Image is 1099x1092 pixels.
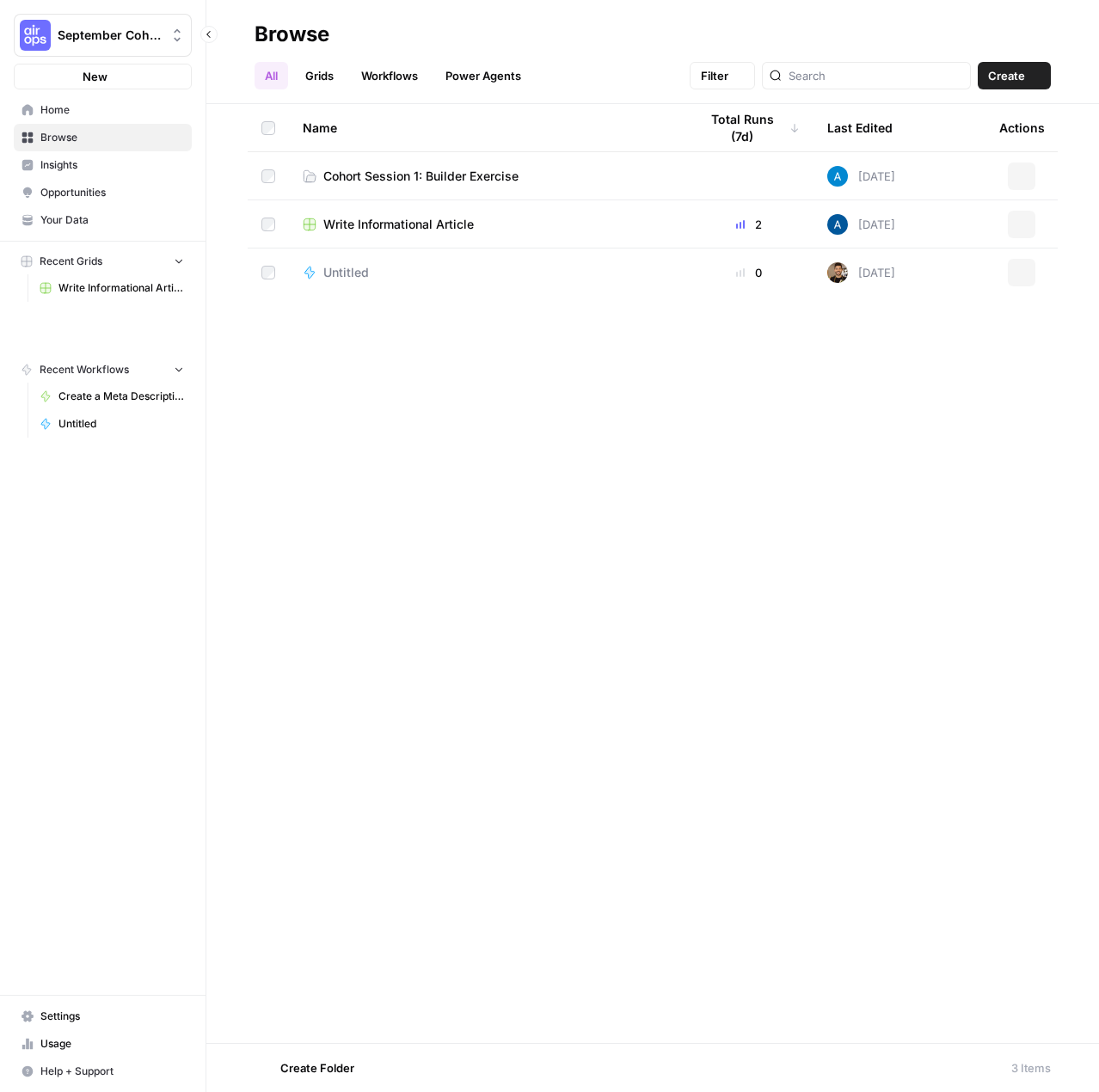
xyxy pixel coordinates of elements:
a: Write Informational Article [32,274,192,302]
a: Home [14,96,192,124]
a: Insights [14,151,192,179]
a: Cohort Session 1: Builder Exercise [303,168,671,185]
img: r14hsbufqv3t0k7vcxcnu0vbeixh [827,214,848,235]
a: Usage [14,1030,192,1058]
button: Workspace: September Cohort [14,14,192,57]
button: Help + Support [14,1058,192,1085]
span: Untitled [58,416,184,432]
button: Recent Workflows [14,357,192,383]
img: 36rz0nf6lyfqsoxlb67712aiq2cf [827,262,848,283]
span: Create a Meta Description ([PERSON_NAME]) [58,389,184,404]
button: Recent Grids [14,248,192,274]
span: Write Informational Article [323,216,474,233]
div: [DATE] [827,214,895,235]
div: [DATE] [827,166,895,187]
a: Write Informational Article [303,216,671,233]
span: New [83,68,107,85]
span: Create [988,67,1025,84]
div: [DATE] [827,262,895,283]
button: Filter [690,62,755,89]
button: New [14,64,192,89]
a: Untitled [303,264,671,281]
span: Browse [40,130,184,145]
span: Your Data [40,212,184,228]
span: Opportunities [40,185,184,200]
a: Untitled [32,410,192,438]
span: Create Folder [280,1059,354,1077]
span: Filter [701,67,728,84]
img: o3cqybgnmipr355j8nz4zpq1mc6x [827,166,848,187]
input: Search [789,67,963,84]
span: Recent Grids [40,254,102,269]
span: Help + Support [40,1064,184,1079]
a: Grids [295,62,344,89]
span: Untitled [323,264,369,281]
span: Write Informational Article [58,280,184,296]
a: Workflows [351,62,428,89]
a: Your Data [14,206,192,234]
a: Power Agents [435,62,531,89]
a: Create a Meta Description ([PERSON_NAME]) [32,383,192,410]
span: Usage [40,1036,184,1052]
button: Create [978,62,1051,89]
button: Create Folder [255,1054,365,1082]
a: All [255,62,288,89]
div: Last Edited [827,104,893,151]
div: 2 [698,216,800,233]
span: Cohort Session 1: Builder Exercise [323,168,519,185]
div: Browse [255,21,329,48]
span: Home [40,102,184,118]
div: 0 [698,264,800,281]
div: Name [303,104,671,151]
img: September Cohort Logo [20,20,51,51]
span: Insights [40,157,184,173]
a: Opportunities [14,179,192,206]
div: Actions [999,104,1045,151]
div: Total Runs (7d) [698,104,800,151]
div: 3 Items [1011,1059,1051,1077]
span: September Cohort [58,27,162,44]
a: Settings [14,1003,192,1030]
a: Browse [14,124,192,151]
span: Settings [40,1009,184,1024]
span: Recent Workflows [40,362,129,377]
